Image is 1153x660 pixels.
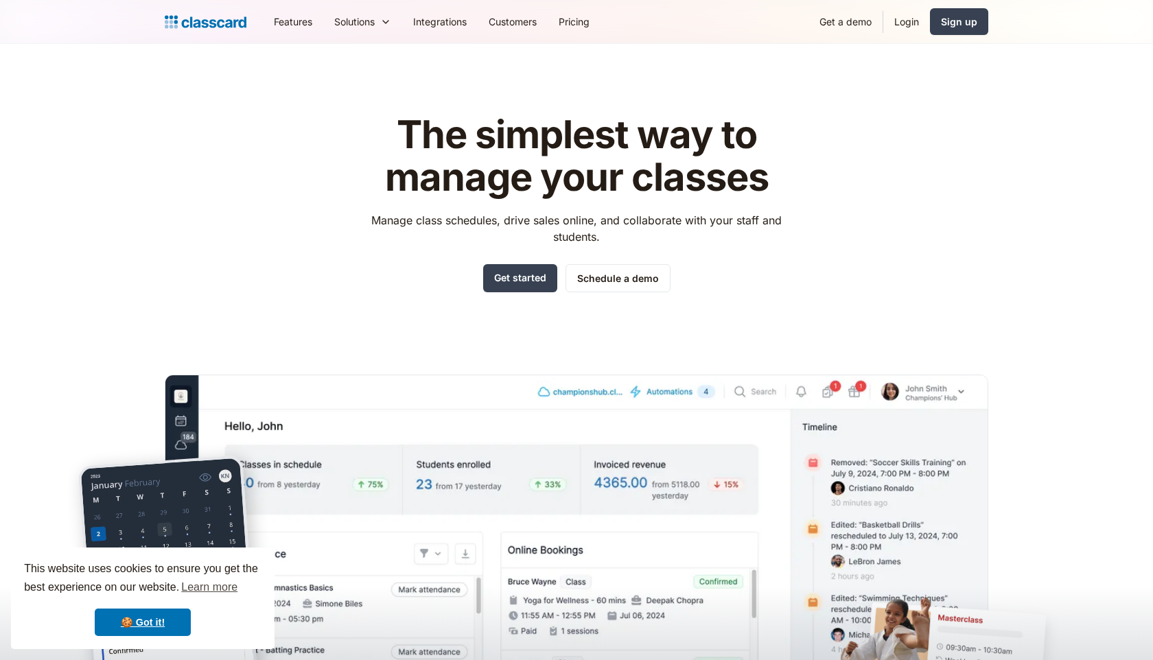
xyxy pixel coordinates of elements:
[359,212,795,245] p: Manage class schedules, drive sales online, and collaborate with your staff and students.
[263,6,323,37] a: Features
[165,12,246,32] a: home
[483,264,557,292] a: Get started
[808,6,883,37] a: Get a demo
[334,14,375,29] div: Solutions
[930,8,988,35] a: Sign up
[941,14,977,29] div: Sign up
[548,6,601,37] a: Pricing
[11,547,275,649] div: cookieconsent
[566,264,671,292] a: Schedule a demo
[478,6,548,37] a: Customers
[323,6,402,37] div: Solutions
[24,561,261,598] span: This website uses cookies to ensure you get the best experience on our website.
[883,6,930,37] a: Login
[179,577,240,598] a: learn more about cookies
[359,114,795,198] h1: The simplest way to manage your classes
[402,6,478,37] a: Integrations
[95,609,191,636] a: dismiss cookie message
